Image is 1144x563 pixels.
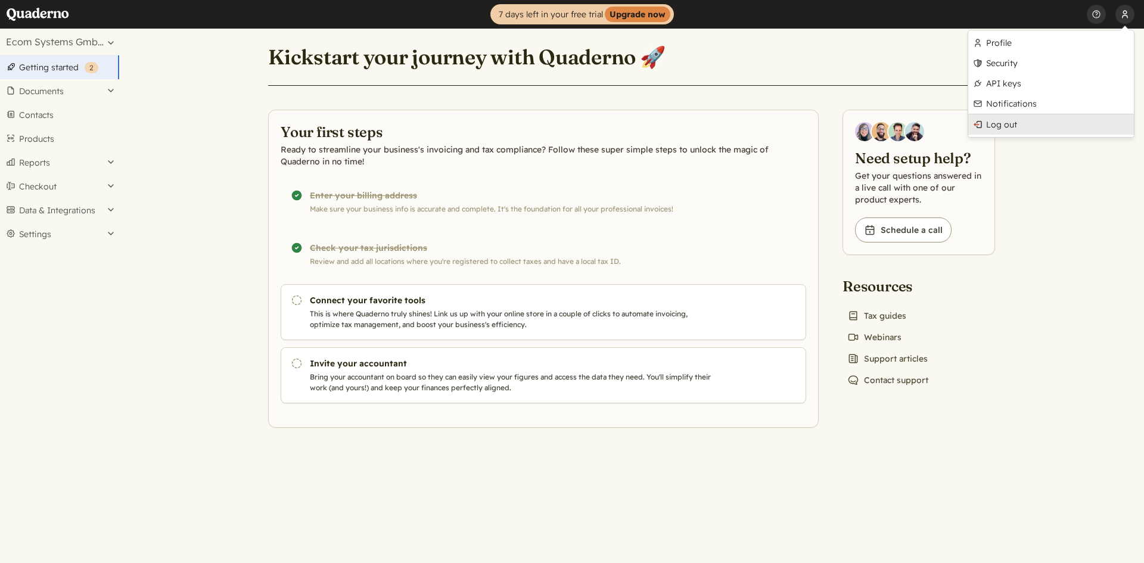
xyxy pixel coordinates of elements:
a: Schedule a call [855,217,952,242]
img: Diana Carrasco, Account Executive at Quaderno [855,122,874,141]
p: This is where Quaderno truly shines! Link us up with your online store in a couple of clicks to a... [310,309,716,330]
a: Contact support [843,372,933,388]
h2: Your first steps [281,122,806,141]
span: 2 [89,63,94,72]
a: Profile [968,33,1134,53]
a: Connect your favorite tools This is where Quaderno truly shines! Link us up with your online stor... [281,284,806,340]
img: Jairo Fumero, Account Executive at Quaderno [872,122,891,141]
a: Tax guides [843,307,911,324]
a: Security [968,53,1134,73]
a: Support articles [843,350,932,367]
img: Ivo Oltmans, Business Developer at Quaderno [888,122,907,141]
p: Ready to streamline your business's invoicing and tax compliance? Follow these super simple steps... [281,144,806,167]
p: Bring your accountant on board so they can easily view your figures and access the data they need... [310,372,716,393]
h3: Invite your accountant [310,357,716,369]
a: Invite your accountant Bring your accountant on board so they can easily view your figures and ac... [281,347,806,403]
strong: Upgrade now [605,7,670,22]
a: 7 days left in your free trialUpgrade now [490,4,674,24]
h1: Kickstart your journey with Quaderno 🚀 [268,44,666,70]
h2: Resources [843,276,933,296]
a: Webinars [843,329,906,346]
a: Notifications [968,94,1134,114]
p: Get your questions answered in a live call with one of our product experts. [855,170,983,206]
h3: Connect your favorite tools [310,294,716,306]
a: API keys [968,73,1134,94]
h2: Need setup help? [855,148,983,167]
a: Log out [968,114,1134,135]
img: Javier Rubio, DevRel at Quaderno [905,122,924,141]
